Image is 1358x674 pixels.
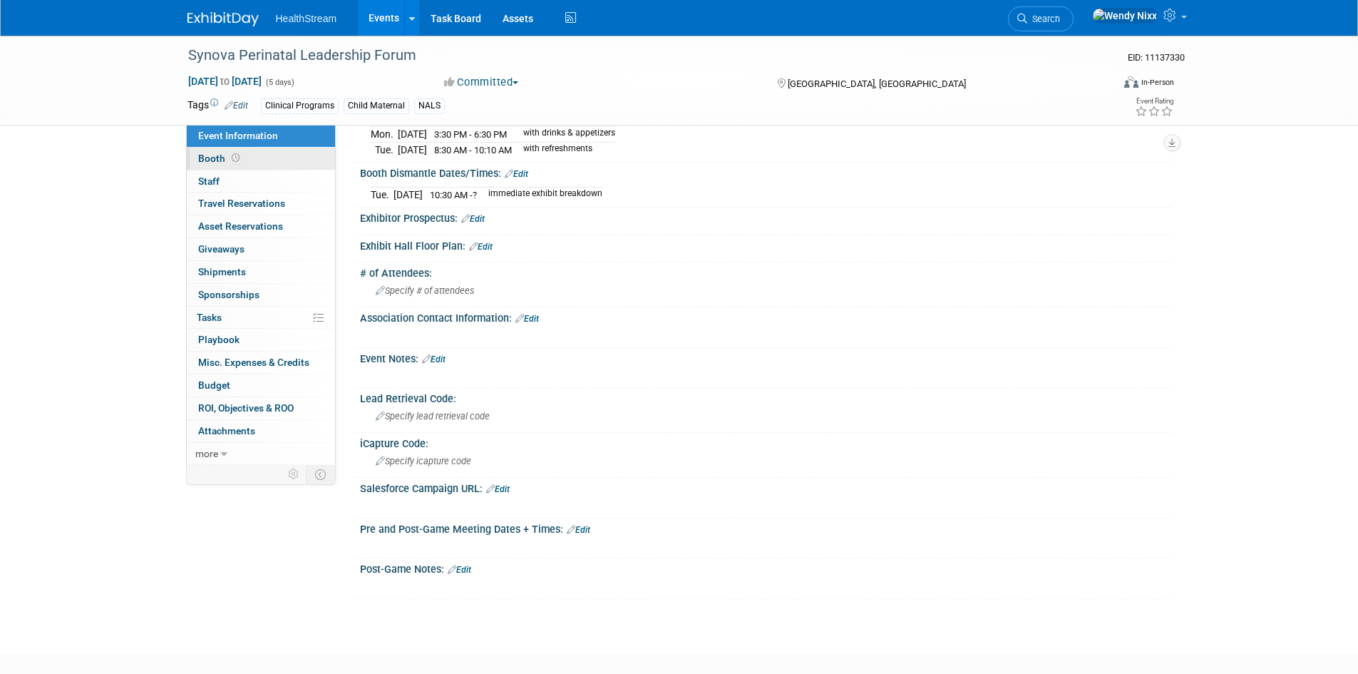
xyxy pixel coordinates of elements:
span: Shipments [198,266,246,277]
div: Pre and Post-Game Meeting Dates + Times: [360,519,1171,537]
a: Travel Reservations [187,193,335,215]
a: Edit [461,214,485,224]
td: Tue. [371,187,393,202]
img: ExhibitDay [187,12,259,26]
td: [DATE] [398,127,427,143]
td: [DATE] [393,187,423,202]
a: Event Information [187,125,335,147]
span: Sponsorships [198,289,259,300]
span: Specify # of attendees [376,285,474,296]
img: Wendy Nixx [1092,8,1158,24]
span: 10:30 AM - [430,190,477,200]
div: Event Rating [1135,98,1173,105]
td: [DATE] [398,142,427,157]
div: Child Maternal [344,98,409,113]
span: Specify icapture code [376,456,471,466]
span: (5 days) [264,78,294,87]
a: Edit [486,484,510,494]
span: Attachments [198,425,255,436]
div: Association Contact Information: [360,307,1171,326]
div: Booth Dismantle Dates/Times: [360,163,1171,181]
a: Edit [515,314,539,324]
a: Edit [567,525,590,535]
span: Booth [198,153,242,164]
span: Giveaways [198,243,245,255]
td: Toggle Event Tabs [306,465,335,484]
div: Synova Perinatal Leadership Forum [183,43,1091,68]
span: to [218,76,232,87]
span: [DATE] [DATE] [187,75,262,88]
span: Search [1027,14,1060,24]
a: Asset Reservations [187,215,335,238]
a: Tasks [187,307,335,329]
a: Playbook [187,329,335,351]
div: Exhibitor Prospectus: [360,208,1171,226]
td: with refreshments [515,142,615,157]
span: Booth not reserved yet [229,153,242,163]
a: Staff [187,170,335,193]
span: Asset Reservations [198,220,283,232]
td: Personalize Event Tab Strip [282,465,307,484]
td: Tags [187,98,248,114]
span: Budget [198,379,230,391]
td: with drinks & appetizers [515,127,615,143]
span: Specify lead retrieval code [376,411,490,422]
div: Clinical Programs [261,98,339,113]
span: Travel Reservations [198,198,285,209]
span: more [195,448,218,459]
span: 8:30 AM - 10:10 AM [434,145,512,155]
button: Committed [439,75,524,90]
span: ? [473,190,477,200]
div: Exhibit Hall Floor Plan: [360,235,1171,254]
a: Edit [422,354,446,364]
span: 3:30 PM - 6:30 PM [434,129,507,140]
a: Edit [225,101,248,111]
a: more [187,443,335,465]
a: Edit [505,169,528,179]
a: Edit [469,242,493,252]
a: Giveaways [187,238,335,260]
span: Tasks [197,312,222,323]
img: Format-Inperson.png [1124,76,1138,88]
a: Misc. Expenses & Credits [187,352,335,374]
a: ROI, Objectives & ROO [187,397,335,419]
div: In-Person [1141,77,1174,88]
span: Event ID: 11137330 [1128,52,1185,63]
span: HealthStream [276,13,337,24]
div: Event Format [1028,74,1175,96]
div: # of Attendees: [360,262,1171,280]
div: iCapture Code: [360,433,1171,451]
div: NALS [414,98,445,113]
a: Search [1008,6,1074,31]
span: Event Information [198,130,278,141]
span: Misc. Expenses & Credits [198,357,309,368]
a: Edit [448,565,471,575]
td: Mon. [371,127,398,143]
div: Lead Retrieval Code: [360,388,1171,406]
span: [GEOGRAPHIC_DATA], [GEOGRAPHIC_DATA] [788,78,966,89]
td: Tue. [371,142,398,157]
td: immediate exhibit breakdown [480,187,602,202]
div: Post-Game Notes: [360,558,1171,577]
a: Budget [187,374,335,397]
a: Sponsorships [187,284,335,306]
a: Attachments [187,420,335,442]
div: Salesforce Campaign URL: [360,478,1171,496]
a: Shipments [187,261,335,283]
a: Booth [187,148,335,170]
div: Event Notes: [360,348,1171,367]
span: Staff [198,175,220,187]
span: Playbook [198,334,240,345]
span: ROI, Objectives & ROO [198,402,294,414]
